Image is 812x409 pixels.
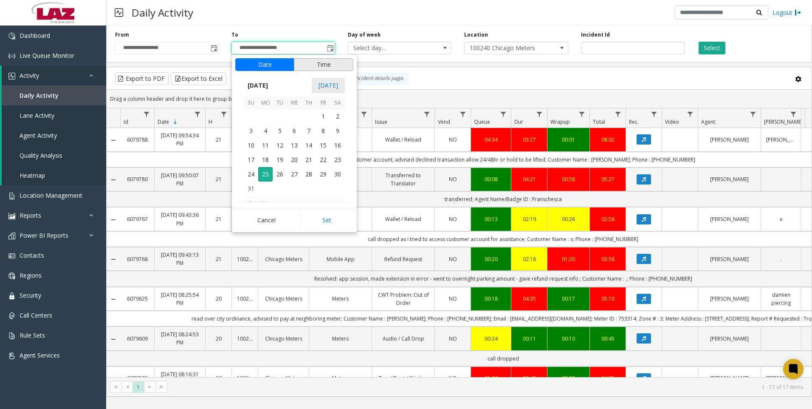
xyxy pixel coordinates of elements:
h3: Daily Activity [127,2,197,23]
div: 00:11 [516,335,542,343]
a: NO [440,136,465,144]
a: Rec. Filter Menu [648,108,660,120]
span: 11 [258,138,273,153]
div: Data table [107,108,812,377]
img: 'icon' [8,352,15,359]
span: Page 1 [133,381,144,393]
th: Su [244,97,258,110]
a: 6079768 [125,255,149,263]
label: To [231,31,238,39]
a: 02:18 [516,255,542,263]
a: Tow / Boot / Citation [377,374,429,382]
a: NO [440,335,465,343]
th: Th [302,97,316,110]
a: NO [440,374,465,382]
span: Wrapup [550,118,570,125]
span: NO [449,295,457,302]
a: 04:35 [516,295,542,303]
a: 00:13 [476,215,506,223]
a: [DATE] 09:54:34 PM [160,131,200,148]
img: 'icon' [8,253,15,259]
span: Call Centers [20,311,52,319]
div: 03:27 [516,136,542,144]
th: [DATE] [244,196,345,210]
a: 00:45 [595,335,620,343]
td: Saturday, August 16, 2025 [330,138,345,153]
span: 17 [244,153,258,167]
span: 20 [287,153,302,167]
a: Wallet / Reload [377,136,429,144]
a: Collapse Details [107,137,120,144]
a: [DATE] 08:16:31 PM [160,370,200,386]
span: 6 [287,124,302,138]
img: 'icon' [8,293,15,299]
div: Drag a column header and drop it here to group by that column [107,91,812,106]
span: 26 [273,167,287,182]
button: Set [300,211,354,230]
td: Wednesday, August 6, 2025 [287,124,302,138]
a: Queue Filter Menu [498,108,509,120]
a: 6079593 [125,374,149,382]
img: 'icon' [8,53,15,60]
img: logout [795,8,801,17]
span: 12 [273,138,287,153]
span: 30 [330,167,345,182]
span: 21 [302,153,316,167]
a: Issue Filter Menu [421,108,433,120]
a: Daily Activity [2,85,106,105]
span: Rec. [629,118,639,125]
a: Meters [314,295,367,303]
td: Thursday, August 28, 2025 [302,167,316,182]
a: 05:10 [595,295,620,303]
a: 03:58 [595,255,620,263]
a: Quality Analysis [2,145,106,165]
a: 01:30 [476,374,506,382]
a: H Filter Menu [218,108,230,120]
span: Date [158,118,169,125]
a: Meters [314,374,367,382]
a: 04:21 [516,175,542,183]
a: 00:22 [553,374,584,382]
a: Agent Filter Menu [747,108,759,120]
a: NO [440,295,465,303]
td: Thursday, August 14, 2025 [302,138,316,153]
td: Tuesday, August 5, 2025 [273,124,287,138]
a: Collapse Details [107,216,120,223]
a: 02:19 [516,215,542,223]
a: [DATE] 09:43:36 PM [160,211,200,227]
span: Toggle popup [209,42,218,54]
span: Total [593,118,605,125]
span: 5 [273,124,287,138]
span: Issue [375,118,387,125]
span: NO [449,375,457,382]
td: Friday, August 22, 2025 [316,153,330,167]
img: 'icon' [8,193,15,199]
span: 13 [287,138,302,153]
span: 16 [330,138,345,153]
a: Collapse Details [107,375,120,382]
kendo-pager-info: 1 - 17 of 17 items [172,383,803,391]
a: 00:26 [553,215,584,223]
span: [PERSON_NAME] [764,118,803,125]
a: 100240 [237,255,253,263]
a: [PERSON_NAME] [703,175,756,183]
a: Audio / Call Drop [377,335,429,343]
a: x [766,215,796,223]
td: Monday, August 18, 2025 [258,153,273,167]
td: Monday, August 11, 2025 [258,138,273,153]
div: 04:34 [476,136,506,144]
img: 'icon' [8,213,15,219]
td: Saturday, August 9, 2025 [330,124,345,138]
a: [PERSON_NAME] [703,255,756,263]
a: 05:27 [595,175,620,183]
a: Chicago Meters [263,335,304,343]
span: Quality Analysis [20,151,62,159]
td: Sunday, August 3, 2025 [244,124,258,138]
a: Collapse Details [107,336,120,343]
a: 00:18 [476,295,506,303]
div: 00:17 [553,295,584,303]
